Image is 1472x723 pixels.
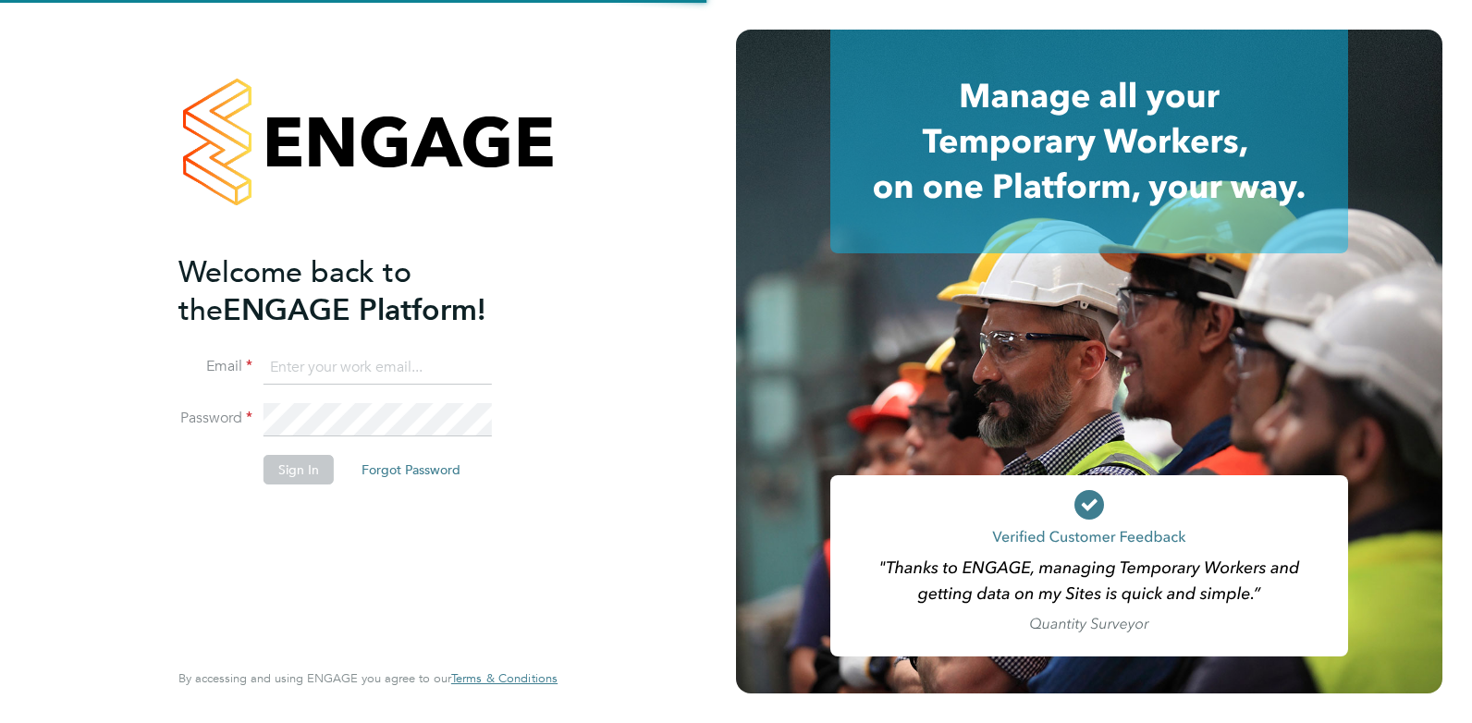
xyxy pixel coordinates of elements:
label: Email [178,357,252,376]
button: Sign In [264,455,334,484]
span: By accessing and using ENGAGE you agree to our [178,670,558,686]
h2: ENGAGE Platform! [178,253,539,329]
input: Enter your work email... [264,351,492,385]
a: Terms & Conditions [451,671,558,686]
span: Terms & Conditions [451,670,558,686]
span: Welcome back to the [178,254,411,328]
button: Forgot Password [347,455,475,484]
label: Password [178,409,252,428]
